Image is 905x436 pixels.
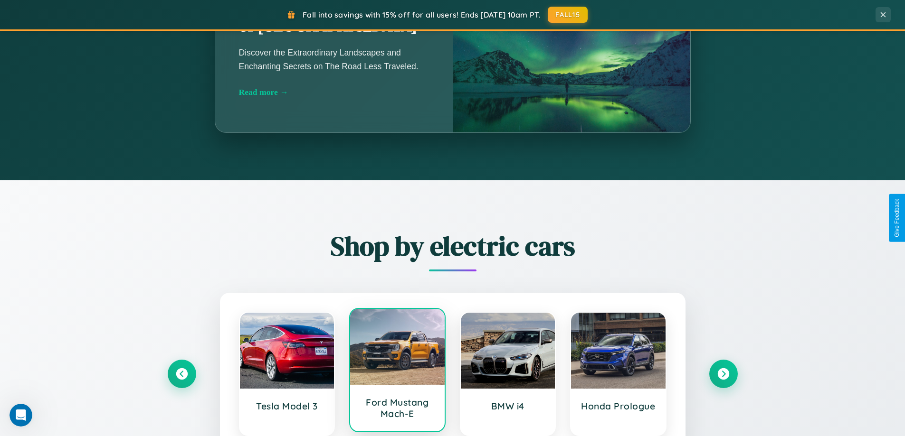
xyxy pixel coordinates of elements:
[303,10,541,19] span: Fall into savings with 15% off for all users! Ends [DATE] 10am PT.
[894,199,900,237] div: Give Feedback
[239,87,429,97] div: Read more →
[360,397,435,419] h3: Ford Mustang Mach-E
[168,228,738,264] h2: Shop by electric cars
[249,400,325,412] h3: Tesla Model 3
[10,404,32,427] iframe: Intercom live chat
[239,46,429,73] p: Discover the Extraordinary Landscapes and Enchanting Secrets on The Road Less Traveled.
[548,7,588,23] button: FALL15
[581,400,656,412] h3: Honda Prologue
[470,400,546,412] h3: BMW i4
